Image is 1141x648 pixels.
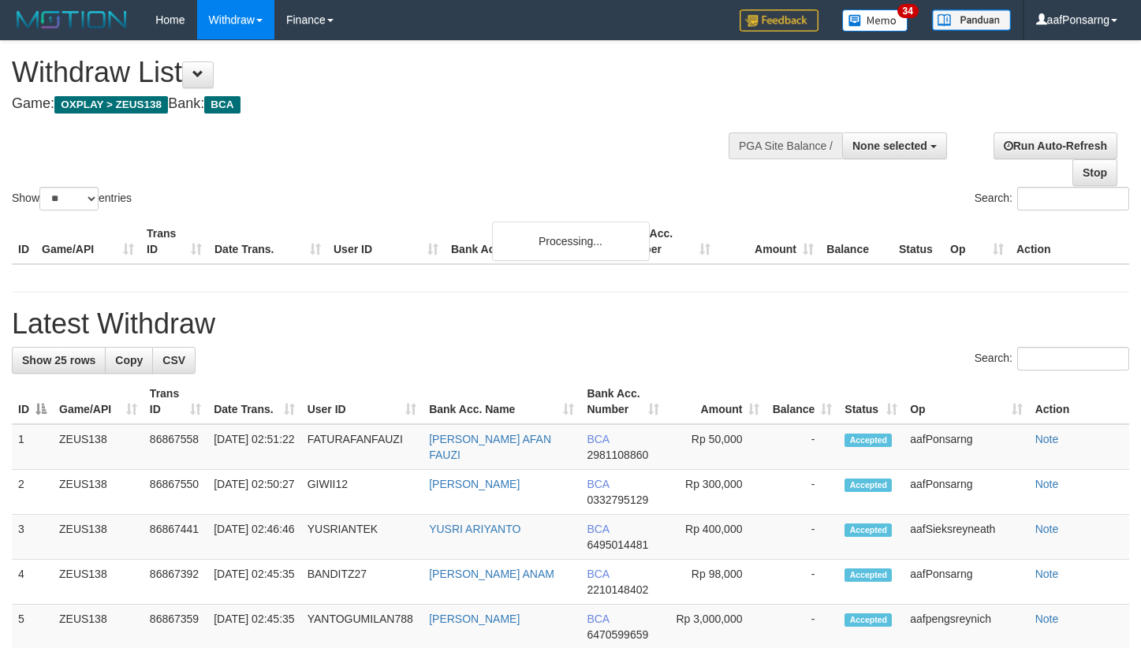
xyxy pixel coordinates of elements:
[429,523,520,535] a: YUSRI ARIYANTO
[904,515,1028,560] td: aafSieksreyneath
[587,538,648,551] span: Copy 6495014481 to clipboard
[207,560,301,605] td: [DATE] 02:45:35
[301,515,423,560] td: YUSRIANTEK
[766,424,838,470] td: -
[140,219,208,264] th: Trans ID
[12,470,53,515] td: 2
[144,560,207,605] td: 86867392
[845,613,892,627] span: Accepted
[1017,187,1129,210] input: Search:
[12,308,1129,340] h1: Latest Withdraw
[820,219,893,264] th: Balance
[144,515,207,560] td: 86867441
[932,9,1011,31] img: panduan.png
[717,219,820,264] th: Amount
[975,347,1129,371] label: Search:
[904,560,1028,605] td: aafPonsarng
[766,515,838,560] td: -
[587,613,609,625] span: BCA
[944,219,1010,264] th: Op
[842,9,908,32] img: Button%20Memo.svg
[587,568,609,580] span: BCA
[587,449,648,461] span: Copy 2981108860 to clipboard
[327,219,445,264] th: User ID
[904,424,1028,470] td: aafPonsarng
[587,433,609,445] span: BCA
[740,9,818,32] img: Feedback.jpg
[144,379,207,424] th: Trans ID: activate to sort column ascending
[1010,219,1129,264] th: Action
[845,523,892,537] span: Accepted
[54,96,168,114] span: OXPLAY > ZEUS138
[144,424,207,470] td: 86867558
[115,354,143,367] span: Copy
[162,354,185,367] span: CSV
[53,470,144,515] td: ZEUS138
[429,433,551,461] a: [PERSON_NAME] AFAN FAUZI
[666,379,766,424] th: Amount: activate to sort column ascending
[975,187,1129,210] label: Search:
[587,628,648,641] span: Copy 6470599659 to clipboard
[1035,568,1059,580] a: Note
[666,470,766,515] td: Rp 300,000
[587,523,609,535] span: BCA
[22,354,95,367] span: Show 25 rows
[1035,478,1059,490] a: Note
[12,560,53,605] td: 4
[666,560,766,605] td: Rp 98,000
[1035,433,1059,445] a: Note
[152,347,196,374] a: CSV
[208,219,327,264] th: Date Trans.
[39,187,99,210] select: Showentries
[766,379,838,424] th: Balance: activate to sort column ascending
[492,222,650,261] div: Processing...
[1035,523,1059,535] a: Note
[666,515,766,560] td: Rp 400,000
[301,470,423,515] td: GIWII12
[580,379,666,424] th: Bank Acc. Number: activate to sort column ascending
[766,560,838,605] td: -
[1035,613,1059,625] a: Note
[429,478,520,490] a: [PERSON_NAME]
[53,379,144,424] th: Game/API: activate to sort column ascending
[1072,159,1117,186] a: Stop
[12,187,132,210] label: Show entries
[845,434,892,447] span: Accepted
[904,470,1028,515] td: aafPonsarng
[207,515,301,560] td: [DATE] 02:46:46
[423,379,580,424] th: Bank Acc. Name: activate to sort column ascending
[53,424,144,470] td: ZEUS138
[207,379,301,424] th: Date Trans.: activate to sort column ascending
[1017,347,1129,371] input: Search:
[445,219,613,264] th: Bank Acc. Name
[204,96,240,114] span: BCA
[301,560,423,605] td: BANDITZ27
[897,4,919,18] span: 34
[53,560,144,605] td: ZEUS138
[587,493,648,506] span: Copy 0332795129 to clipboard
[1029,379,1129,424] th: Action
[12,8,132,32] img: MOTION_logo.png
[845,479,892,492] span: Accepted
[845,568,892,582] span: Accepted
[838,379,904,424] th: Status: activate to sort column ascending
[12,57,745,88] h1: Withdraw List
[729,132,842,159] div: PGA Site Balance /
[587,478,609,490] span: BCA
[105,347,153,374] a: Copy
[12,515,53,560] td: 3
[301,424,423,470] td: FATURAFANFAUZI
[429,613,520,625] a: [PERSON_NAME]
[587,583,648,596] span: Copy 2210148402 to clipboard
[852,140,927,152] span: None selected
[301,379,423,424] th: User ID: activate to sort column ascending
[35,219,140,264] th: Game/API
[613,219,717,264] th: Bank Acc. Number
[842,132,947,159] button: None selected
[12,96,745,112] h4: Game: Bank:
[429,568,554,580] a: [PERSON_NAME] ANAM
[666,424,766,470] td: Rp 50,000
[904,379,1028,424] th: Op: activate to sort column ascending
[207,424,301,470] td: [DATE] 02:51:22
[994,132,1117,159] a: Run Auto-Refresh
